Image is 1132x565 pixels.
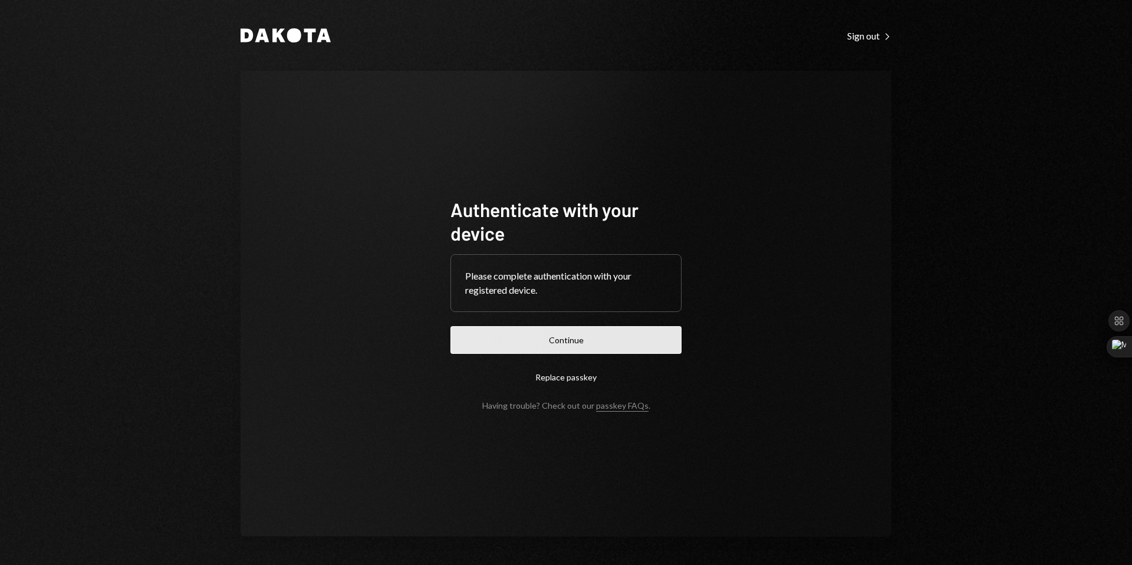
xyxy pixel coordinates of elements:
div: Please complete authentication with your registered device. [465,269,667,297]
h1: Authenticate with your device [450,198,682,245]
div: Having trouble? Check out our . [482,400,650,410]
button: Replace passkey [450,363,682,391]
button: Continue [450,326,682,354]
div: Sign out [847,30,891,42]
a: passkey FAQs [596,400,649,412]
a: Sign out [847,29,891,42]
